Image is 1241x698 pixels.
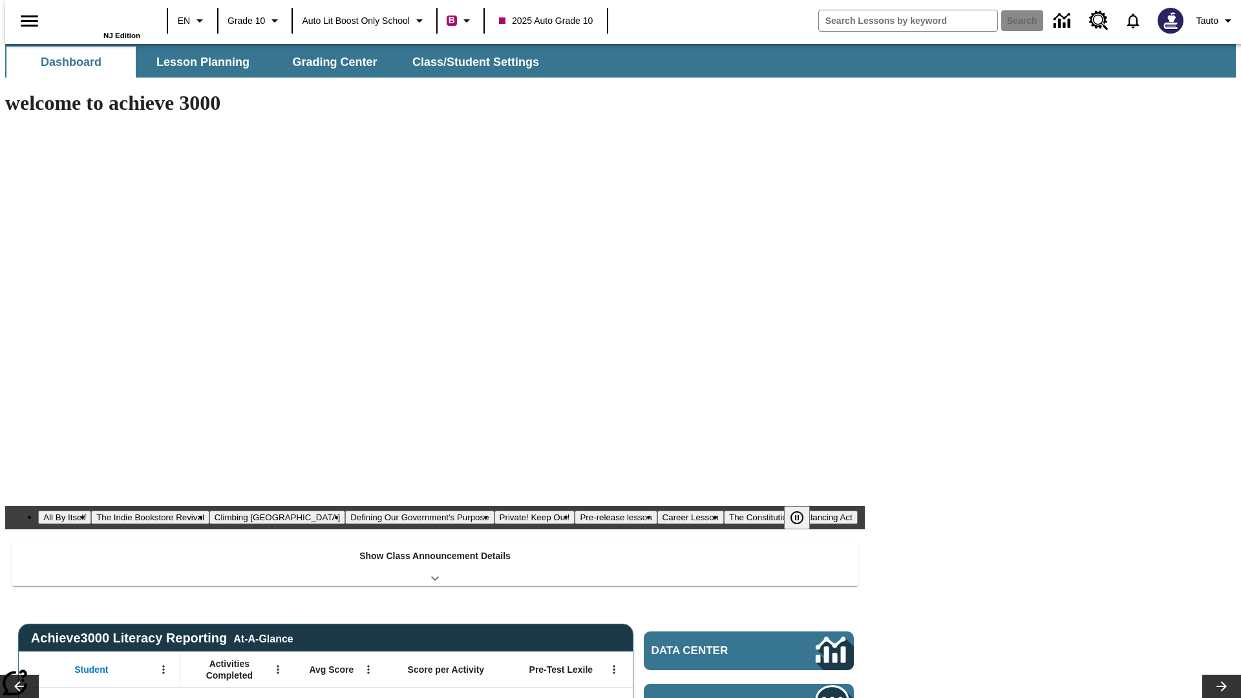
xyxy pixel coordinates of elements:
span: Avg Score [309,664,354,675]
a: Data Center [1046,3,1081,39]
span: NJ Edition [103,32,140,39]
button: Open Menu [268,660,288,679]
span: EN [178,14,190,28]
span: Grading Center [292,55,377,70]
button: Slide 3 Climbing Mount Tai [209,511,345,524]
button: Lesson Planning [138,47,268,78]
div: SubNavbar [5,44,1236,78]
h1: welcome to achieve 3000 [5,91,865,115]
a: Resource Center, Will open in new tab [1081,3,1116,38]
div: At-A-Glance [233,631,293,645]
button: Slide 7 Career Lesson [657,511,724,524]
span: Grade 10 [228,14,265,28]
button: Open Menu [359,660,378,679]
div: Show Class Announcement Details [12,542,858,586]
span: Activities Completed [187,658,272,681]
button: Select a new avatar [1150,4,1191,37]
input: search field [819,10,997,31]
button: Class/Student Settings [402,47,549,78]
div: SubNavbar [5,47,551,78]
button: Lesson carousel, Next [1202,675,1241,698]
span: Score per Activity [408,664,485,675]
span: Class/Student Settings [412,55,539,70]
p: Show Class Announcement Details [359,549,511,563]
button: Grading Center [270,47,399,78]
button: Boost Class color is violet red. Change class color [441,9,480,32]
a: Notifications [1116,4,1150,37]
button: Slide 5 Private! Keep Out! [494,511,575,524]
button: Slide 8 The Constitution's Balancing Act [724,511,858,524]
span: Student [74,664,108,675]
div: Pause [784,506,823,529]
span: Achieve3000 Literacy Reporting [31,631,293,646]
a: Data Center [644,631,854,670]
span: 2025 Auto Grade 10 [499,14,593,28]
span: Auto Lit Boost only School [302,14,410,28]
button: Open side menu [10,2,48,40]
button: Pause [784,506,810,529]
span: Dashboard [41,55,101,70]
button: Slide 6 Pre-release lesson [575,511,657,524]
button: Open Menu [604,660,624,679]
div: Home [56,5,140,39]
img: Avatar [1158,8,1183,34]
button: Grade: Grade 10, Select a grade [222,9,288,32]
button: Profile/Settings [1191,9,1241,32]
button: Slide 2 The Indie Bookstore Revival [91,511,209,524]
button: Dashboard [6,47,136,78]
button: Slide 1 All By Itself [38,511,91,524]
span: Lesson Planning [156,55,249,70]
span: Data Center [652,644,772,657]
button: Open Menu [154,660,173,679]
span: Tauto [1196,14,1218,28]
a: Home [56,6,140,32]
span: Pre-Test Lexile [529,664,593,675]
button: Language: EN, Select a language [172,9,213,32]
button: Slide 4 Defining Our Government's Purpose [345,511,494,524]
button: School: Auto Lit Boost only School, Select your school [297,9,432,32]
span: B [449,12,455,28]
